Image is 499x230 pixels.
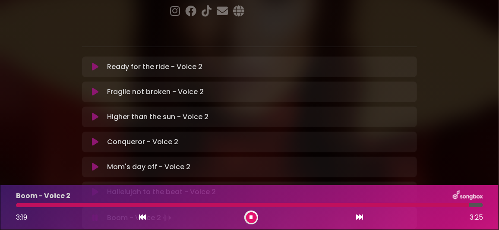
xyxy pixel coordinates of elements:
span: 3:19 [16,212,27,222]
p: Mom's day off - Voice 2 [107,162,190,172]
p: Conqueror - Voice 2 [107,137,178,147]
p: Higher than the sun - Voice 2 [107,112,208,122]
p: Boom - Voice 2 [16,191,70,201]
p: Fragile not broken - Voice 2 [107,87,204,97]
img: songbox-logo-white.png [453,190,483,202]
span: 3:25 [470,212,483,223]
p: Ready for the ride - Voice 2 [107,62,202,72]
